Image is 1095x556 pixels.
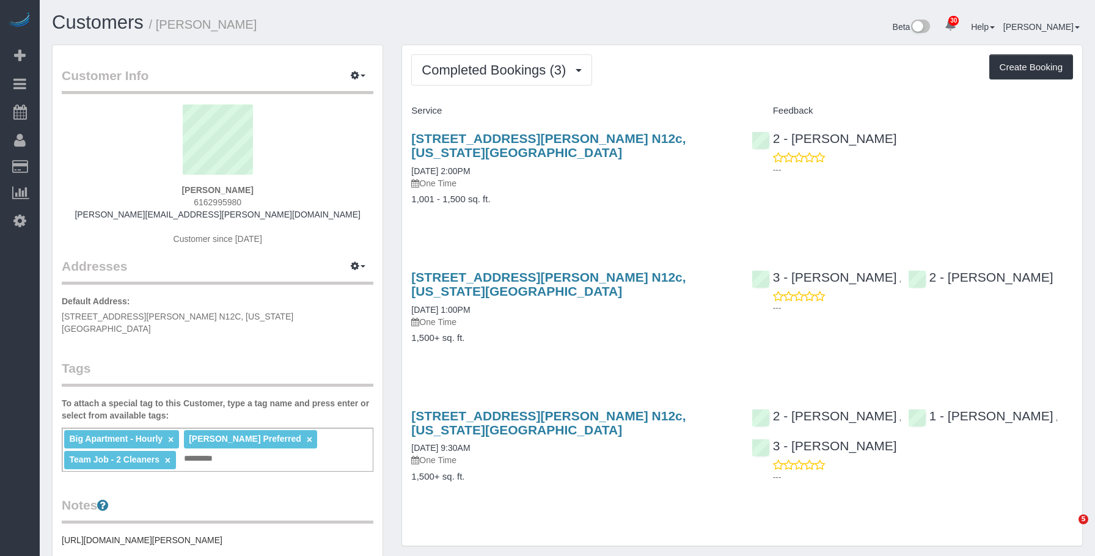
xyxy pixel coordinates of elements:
[411,454,733,466] p: One Time
[307,434,312,445] a: ×
[411,316,733,328] p: One Time
[62,359,373,387] legend: Tags
[69,455,159,464] span: Team Job - 2 Cleaners
[1003,22,1080,32] a: [PERSON_NAME]
[62,496,373,524] legend: Notes
[773,302,1073,314] p: ---
[752,270,897,284] a: 3 - [PERSON_NAME]
[411,409,686,437] a: [STREET_ADDRESS][PERSON_NAME] N12c, [US_STATE][GEOGRAPHIC_DATA]
[971,22,995,32] a: Help
[7,12,32,29] img: Automaid Logo
[189,434,301,444] span: [PERSON_NAME] Preferred
[908,270,1053,284] a: 2 - [PERSON_NAME]
[69,434,163,444] span: Big Apartment - Hourly
[181,185,253,195] strong: [PERSON_NAME]
[948,16,959,26] span: 30
[411,305,470,315] a: [DATE] 1:00PM
[62,397,373,422] label: To attach a special tag to this Customer, type a tag name and press enter or select from availabl...
[411,194,733,205] h4: 1,001 - 1,500 sq. ft.
[411,177,733,189] p: One Time
[62,312,293,334] span: [STREET_ADDRESS][PERSON_NAME] N12C, [US_STATE][GEOGRAPHIC_DATA]
[899,274,902,283] span: ,
[422,62,572,78] span: Completed Bookings (3)
[899,412,902,422] span: ,
[411,270,686,298] a: [STREET_ADDRESS][PERSON_NAME] N12c, [US_STATE][GEOGRAPHIC_DATA]
[62,295,130,307] label: Default Address:
[752,131,897,145] a: 2 - [PERSON_NAME]
[411,106,733,116] h4: Service
[165,455,170,466] a: ×
[893,22,931,32] a: Beta
[1053,514,1083,544] iframe: Intercom live chat
[908,409,1053,423] a: 1 - [PERSON_NAME]
[149,18,257,31] small: / [PERSON_NAME]
[910,20,930,35] img: New interface
[939,12,962,39] a: 30
[1079,514,1088,524] span: 5
[773,164,1073,176] p: ---
[752,439,897,453] a: 3 - [PERSON_NAME]
[168,434,174,445] a: ×
[411,166,470,176] a: [DATE] 2:00PM
[411,333,733,343] h4: 1,500+ sq. ft.
[194,197,241,207] span: 6162995980
[411,131,686,159] a: [STREET_ADDRESS][PERSON_NAME] N12c, [US_STATE][GEOGRAPHIC_DATA]
[52,12,144,33] a: Customers
[411,443,470,453] a: [DATE] 9:30AM
[752,409,897,423] a: 2 - [PERSON_NAME]
[174,234,262,244] span: Customer since [DATE]
[62,67,373,94] legend: Customer Info
[1055,412,1058,422] span: ,
[75,210,361,219] a: [PERSON_NAME][EMAIL_ADDRESS][PERSON_NAME][DOMAIN_NAME]
[411,472,733,482] h4: 1,500+ sq. ft.
[989,54,1073,80] button: Create Booking
[752,106,1073,116] h4: Feedback
[411,54,592,86] button: Completed Bookings (3)
[773,471,1073,483] p: ---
